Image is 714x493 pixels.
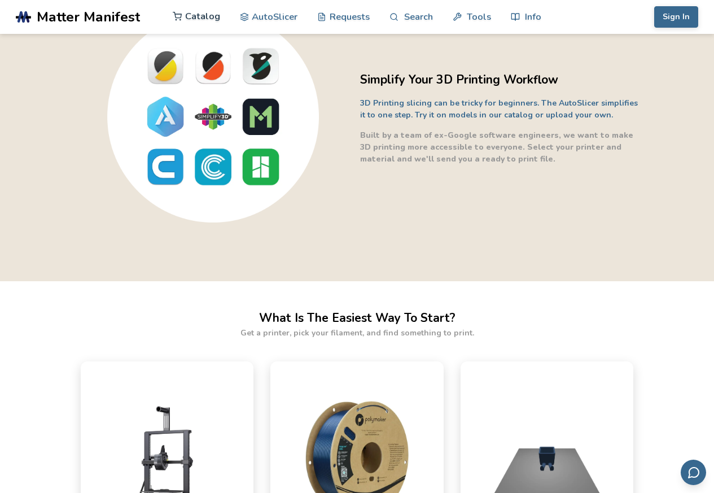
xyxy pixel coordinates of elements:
span: Matter Manifest [37,9,140,25]
h2: Simplify Your 3D Printing Workflow [360,71,642,89]
p: Built by a team of ex-Google software engineers, we want to make 3D printing more accessible to e... [360,129,642,165]
button: Sign In [654,6,698,28]
button: Send feedback via email [681,460,706,485]
p: 3D Printing slicing can be tricky for beginners. The AutoSlicer simplifies it to one step. Try it... [360,97,642,121]
p: Get a printer, pick your filament, and find something to print. [240,327,474,339]
h2: What Is The Easiest Way To Start? [259,309,455,327]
